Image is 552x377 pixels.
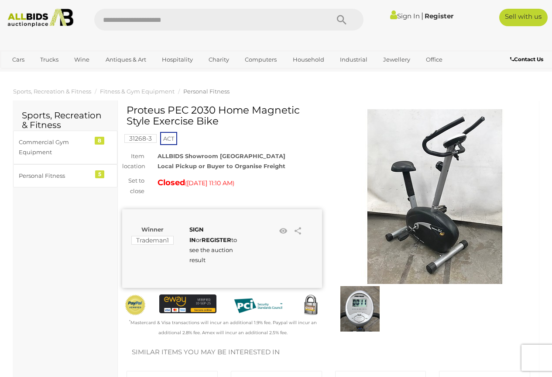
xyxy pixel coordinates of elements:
a: Sports, Recreation & Fitness [13,88,91,95]
a: SIGN IN [189,226,204,243]
strong: ALLBIDS Showroom [GEOGRAPHIC_DATA] [158,152,285,159]
a: Trucks [34,52,64,67]
h2: Similar items you may be interested in [132,349,525,356]
a: Register [425,12,453,20]
a: Wine [69,52,95,67]
small: Mastercard & Visa transactions will incur an additional 1.9% fee. Paypal will incur an additional... [129,320,317,335]
a: Sports [7,67,36,81]
mark: 31268-3 [124,134,157,143]
a: Charity [203,52,235,67]
a: Sign In [390,12,420,20]
a: Antiques & Art [100,52,152,67]
div: Set to close [116,176,151,196]
b: Contact Us [510,56,543,62]
img: Secured by Rapid SSL [300,294,322,316]
a: Commercial Gym Equipment 8 [13,131,117,164]
a: Hospitality [156,52,199,67]
a: Computers [239,52,282,67]
div: Commercial Gym Equipment [19,137,91,158]
a: Fitness & Gym Equipment [100,88,175,95]
img: Proteus PEC 2030 Home Magnetic Style Exercise Bike [337,286,383,332]
span: ( ) [185,180,234,187]
a: [GEOGRAPHIC_DATA] [40,67,113,81]
mark: Trademan1 [131,236,174,245]
div: 8 [95,137,104,145]
a: Sell with us [499,9,548,26]
h1: Proteus PEC 2030 Home Magnetic Style Exercise Bike [127,105,320,127]
strong: Local Pickup or Buyer to Organise Freight [158,163,285,169]
img: Allbids.com.au [4,9,77,27]
h2: Sports, Recreation & Fitness [22,111,109,130]
li: Watch this item [277,225,290,238]
a: Household [287,52,330,67]
b: Winner [141,226,164,233]
div: Personal Fitness [19,171,91,181]
a: 31268-3 [124,135,157,142]
img: Proteus PEC 2030 Home Magnetic Style Exercise Bike [347,109,522,284]
span: or to see the auction result [189,226,237,263]
a: Office [420,52,448,67]
a: Personal Fitness 5 [13,164,117,187]
span: [DATE] 11:10 AM [187,179,233,187]
a: Personal Fitness [183,88,230,95]
img: Official PayPal Seal [124,294,146,316]
div: Item location [116,151,151,172]
a: Industrial [334,52,373,67]
strong: Closed [158,178,185,187]
a: Contact Us [510,55,545,64]
div: 5 [95,170,104,178]
span: | [421,11,423,21]
a: Cars [7,52,30,67]
button: Search [320,9,363,31]
a: REGISTER [202,236,231,243]
img: PCI DSS compliant [230,294,287,317]
a: Jewellery [377,52,416,67]
span: ACT [160,132,177,145]
img: eWAY Payment Gateway [159,294,216,314]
